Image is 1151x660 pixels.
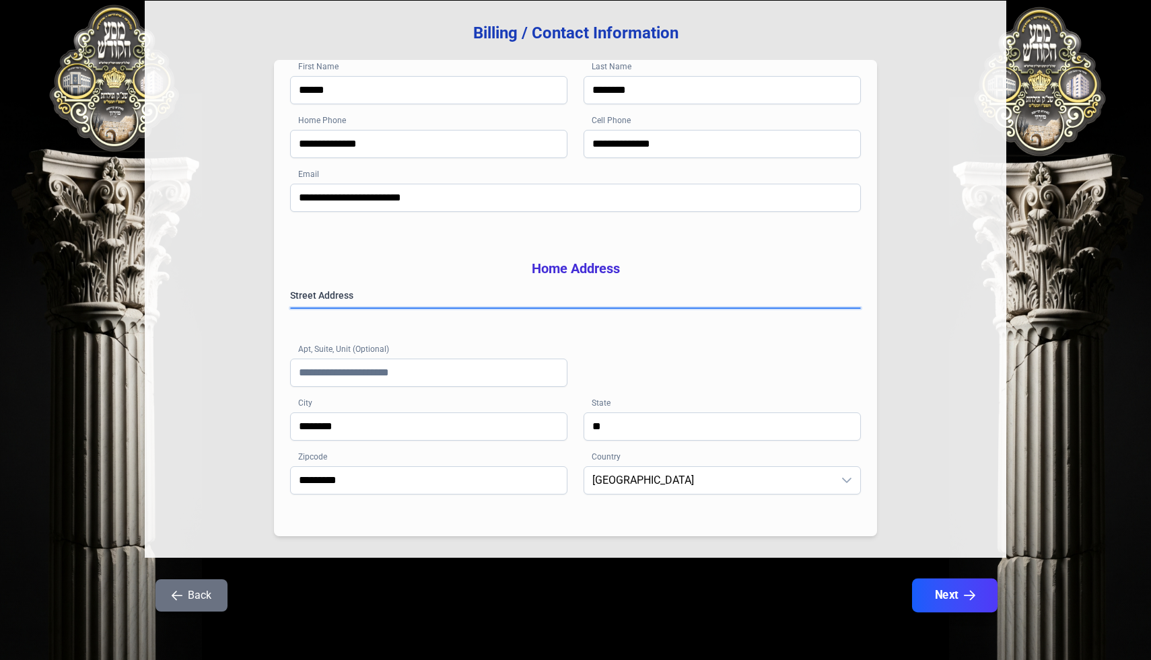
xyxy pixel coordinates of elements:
button: Back [155,579,228,612]
button: Next [912,579,998,612]
div: dropdown trigger [833,467,860,494]
span: United States [584,467,833,494]
h3: Home Address [290,259,861,278]
label: Street Address [290,289,861,302]
h3: Billing / Contact Information [166,22,985,44]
